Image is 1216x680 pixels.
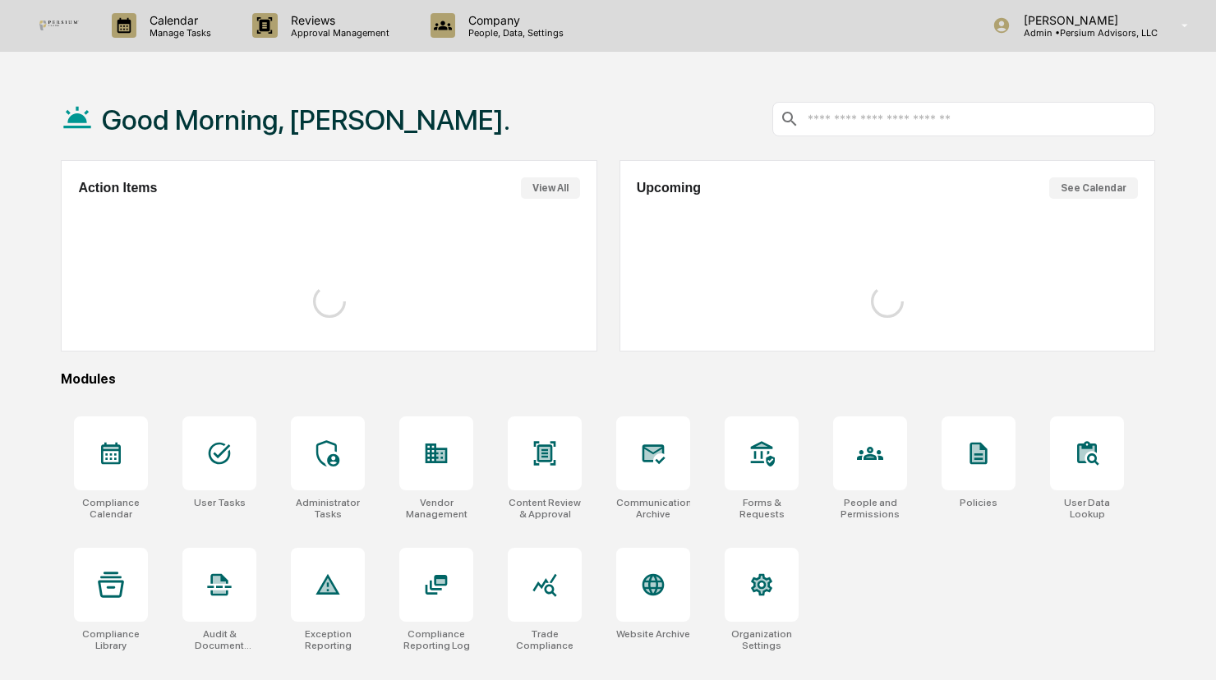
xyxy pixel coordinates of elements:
[637,181,701,195] h2: Upcoming
[61,371,1155,387] div: Modules
[278,13,398,27] p: Reviews
[960,497,997,508] div: Policies
[291,628,365,651] div: Exception Reporting
[78,181,157,195] h2: Action Items
[616,628,690,640] div: Website Archive
[1049,177,1138,199] button: See Calendar
[455,13,572,27] p: Company
[74,628,148,651] div: Compliance Library
[39,21,79,30] img: logo
[725,628,799,651] div: Organization Settings
[508,628,582,651] div: Trade Compliance
[74,497,148,520] div: Compliance Calendar
[136,13,219,27] p: Calendar
[1011,13,1158,27] p: [PERSON_NAME]
[455,27,572,39] p: People, Data, Settings
[508,497,582,520] div: Content Review & Approval
[521,177,580,199] button: View All
[194,497,246,508] div: User Tasks
[1011,27,1158,39] p: Admin • Persium Advisors, LLC
[725,497,799,520] div: Forms & Requests
[399,628,473,651] div: Compliance Reporting Log
[399,497,473,520] div: Vendor Management
[102,103,510,136] h1: Good Morning, [PERSON_NAME].
[291,497,365,520] div: Administrator Tasks
[1050,497,1124,520] div: User Data Lookup
[278,27,398,39] p: Approval Management
[833,497,907,520] div: People and Permissions
[182,628,256,651] div: Audit & Document Logs
[136,27,219,39] p: Manage Tasks
[616,497,690,520] div: Communications Archive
